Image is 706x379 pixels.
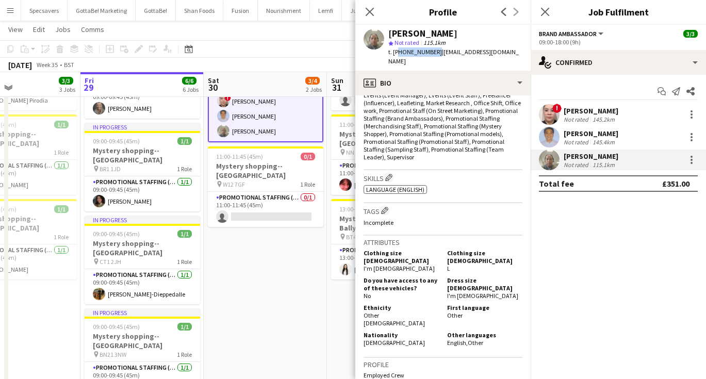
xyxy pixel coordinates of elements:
button: Fusion [223,1,258,21]
span: 13:00-13:45 (45m) [339,205,386,213]
a: View [4,23,27,36]
span: NN1 2EA [346,149,368,156]
h3: Mystery shopping--Ballymena [331,214,447,233]
h3: Mystery shopping--[GEOGRAPHIC_DATA] [85,146,200,164]
span: 09:00-09:45 (45m) [93,137,140,145]
span: BN21 3NW [100,351,126,358]
div: In progress [85,308,200,317]
h3: Skills [364,172,522,183]
span: View [8,25,23,34]
div: [DATE] [8,60,32,70]
span: 1/1 [177,137,192,145]
span: CT1 2JH [100,258,121,266]
app-card-role: Brand Ambassador3/309:00-18:00 (9h)![PERSON_NAME][PERSON_NAME][PERSON_NAME] [208,75,323,142]
span: 3/4 [305,77,320,85]
span: Other [468,339,483,347]
span: Comms [81,25,104,34]
h3: Mystery shopping--[GEOGRAPHIC_DATA] [208,161,323,180]
span: 1 Role [54,149,69,156]
app-job-card: 13:00-13:45 (45m)1/1Mystery shopping--Ballymena BT43 6AH1 RolePromotional Staffing (Mystery Shopp... [331,199,447,279]
div: Not rated [564,116,590,123]
span: Sun [331,76,343,85]
div: [PERSON_NAME] [388,29,457,38]
span: 09:00-09:45 (45m) [93,323,140,331]
app-card-role: Promotional Staffing (Mystery Shopper)1/109:00-09:45 (45m)[PERSON_NAME] [85,84,200,119]
h3: Mystery shopping--[GEOGRAPHIC_DATA] [331,129,447,148]
button: GottaBe! Marketing [68,1,136,21]
span: I'm [DEMOGRAPHIC_DATA] [447,292,518,300]
span: ! [225,95,231,101]
h3: Tags [364,205,522,216]
span: Language (English) [366,186,424,193]
span: [DEMOGRAPHIC_DATA] [364,339,425,347]
app-job-card: In progress09:00-09:45 (45m)1/1Mystery shopping--[GEOGRAPHIC_DATA] BR1 1JD1 RolePromotional Staff... [85,123,200,211]
div: 2 Jobs [306,86,322,93]
app-job-card: In progress09:00-09:45 (45m)1/1Mystery shopping--[GEOGRAPHIC_DATA] CT1 2JH1 RolePromotional Staff... [85,216,200,304]
h3: Profile [355,5,531,19]
h5: First language [447,304,522,311]
h5: Ethnicity [364,304,439,311]
span: 1 Role [54,233,69,241]
span: Not rated [395,39,419,46]
h3: Profile [364,360,522,369]
div: Not rated [564,161,590,169]
span: t. [PHONE_NUMBER] [388,48,442,56]
div: 145.2km [590,116,617,123]
button: Specsavers [21,1,68,21]
span: BT43 6AH [346,233,371,241]
span: 1 Role [177,258,192,266]
h5: Dress size [DEMOGRAPHIC_DATA] [447,276,522,292]
button: Nourishment [258,1,310,21]
button: Brand Ambassador [539,30,605,38]
p: Incomplete [364,219,522,226]
div: 09:00-18:00 (9h) [539,38,698,46]
span: 31 [330,81,343,93]
div: Bio [355,71,531,95]
button: Shan Foods [176,1,223,21]
a: Jobs [51,23,75,36]
span: Fri [85,76,94,85]
h5: Clothing size [DEMOGRAPHIC_DATA] [447,249,522,265]
span: 3/3 [683,30,698,38]
a: Edit [29,23,49,36]
h5: Nationality [364,331,439,339]
div: 3 Jobs [59,86,75,93]
div: BST [64,61,74,69]
div: In progress [85,216,200,224]
span: 1/1 [54,205,69,213]
span: English , [447,339,468,347]
span: 115.1km [421,39,448,46]
div: 115.1km [590,161,617,169]
span: Other [447,311,463,319]
span: 1/1 [177,230,192,238]
div: [PERSON_NAME] [564,106,618,116]
span: ! [552,104,562,113]
span: Other [DEMOGRAPHIC_DATA] [364,311,425,327]
button: Jumbo [342,1,377,21]
div: Total fee [539,178,574,189]
app-card-role: Promotional Staffing (Mystery Shopper)1/109:00-09:45 (45m)[PERSON_NAME]-Dieppedalle [85,269,200,304]
span: W12 7GF [223,180,245,188]
span: L [447,265,450,272]
span: 1 Role [177,351,192,358]
span: 1 Role [300,180,315,188]
div: [PERSON_NAME] [564,152,618,161]
span: 29 [83,81,94,93]
app-card-role: Promotional Staffing (Mystery Shopper)1/111:00-11:45 (45m)[PERSON_NAME] [331,160,447,195]
div: 6 Jobs [183,86,199,93]
button: GottaBe! [136,1,176,21]
div: 145.4km [590,138,617,146]
h3: Mystery shopping--[GEOGRAPHIC_DATA] [85,332,200,350]
app-card-role: Promotional Staffing (Mystery Shopper)1/109:00-09:45 (45m)[PERSON_NAME] [85,176,200,211]
app-job-card: 11:00-11:45 (45m)1/1Mystery shopping--[GEOGRAPHIC_DATA] NN1 2EA1 RolePromotional Staffing (Myster... [331,114,447,195]
div: Confirmed [531,50,706,75]
h5: Do you have access to any of these vehicles? [364,276,439,292]
a: Comms [77,23,108,36]
span: Jobs [55,25,71,34]
span: 1/1 [54,121,69,128]
span: 30 [206,81,219,93]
